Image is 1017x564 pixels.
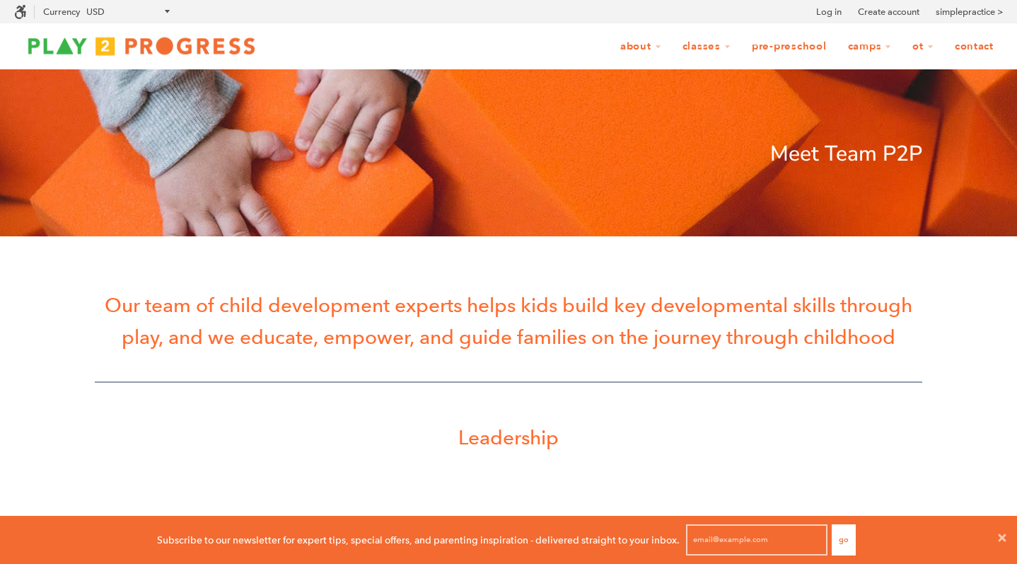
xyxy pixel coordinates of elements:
a: Classes [673,33,740,60]
a: Camps [839,33,901,60]
label: Currency [43,6,80,17]
input: email@example.com [686,524,827,556]
button: Go [832,524,856,556]
p: Meet Team P2P [95,137,922,171]
a: OT [903,33,943,60]
a: About [611,33,670,60]
img: Play2Progress logo [14,32,269,60]
a: Pre-Preschool [743,33,836,60]
p: Subscribe to our newsletter for expert tips, special offers, and parenting inspiration - delivere... [157,532,680,548]
p: Our team of child development experts helps kids build key developmental skills through play, and... [95,289,922,353]
a: simplepractice > [936,5,1003,19]
a: Contact [946,33,1003,60]
a: Create account [858,5,919,19]
p: Leadership [95,422,922,454]
a: Log in [816,5,842,19]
